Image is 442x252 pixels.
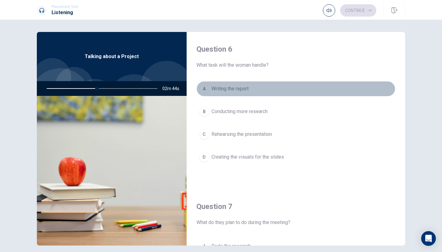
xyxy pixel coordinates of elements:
[37,96,187,246] img: Talking about a Project
[162,81,184,96] span: 02m 44s
[52,5,78,9] span: Placement Test
[196,202,395,211] h4: Question 7
[196,149,395,165] button: DCreating the visuals for the slides
[196,219,395,226] span: What do they plan to do during the meeting?
[211,131,272,138] span: Rehearsing the presentation
[196,127,395,142] button: CRehearsing the presentation
[199,129,209,139] div: C
[211,153,284,161] span: Creating the visuals for the slides
[199,84,209,94] div: A
[211,108,268,115] span: Conducting more research
[199,152,209,162] div: D
[211,242,251,250] span: Redo the research
[85,53,139,60] span: Talking about a Project
[211,85,249,93] span: Writing the report
[196,44,395,54] h4: Question 6
[196,81,395,96] button: AWriting the report
[196,104,395,119] button: BConducting more research
[199,107,209,116] div: B
[52,9,78,16] h1: Listening
[196,61,395,69] span: What task will the woman handle?
[199,241,209,251] div: A
[421,231,436,246] div: Open Intercom Messenger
